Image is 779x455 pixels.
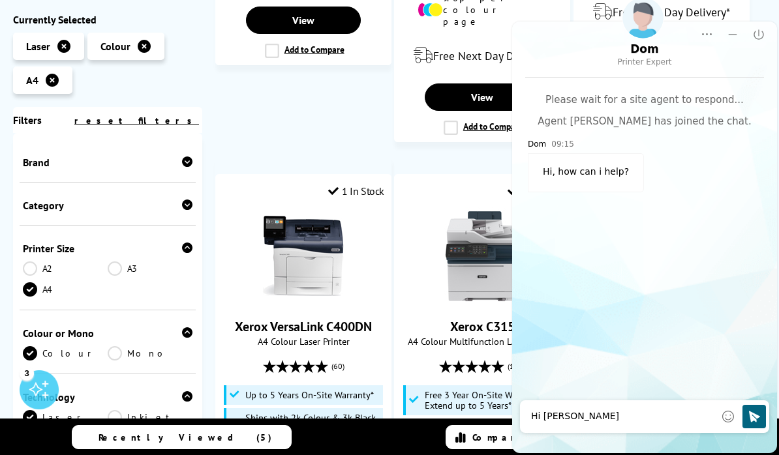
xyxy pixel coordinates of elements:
div: Colour or Mono [23,327,192,340]
span: Free 3 Year On-Site Warranty and Extend up to 5 Years* [425,390,558,411]
div: Technology [23,390,192,404]
span: A4 [26,74,38,87]
label: Add to Compare [444,121,523,135]
div: 3 [20,366,34,380]
a: Xerox VersaLink C400DN [235,318,372,335]
div: Hi, how can i help? [18,153,134,192]
span: Colour [100,40,130,53]
a: Xerox C315 [433,295,531,308]
span: Compare Products (2) [472,432,656,443]
a: A4 [23,282,108,297]
span: A4 Colour Multifunction Laser Printer [401,335,563,347]
a: Xerox VersaLink C400DN [254,295,352,308]
span: Recently Viewed (5) [99,432,272,443]
img: Xerox C315 [433,207,531,305]
button: Minimize [209,22,236,48]
a: Recently Viewed (5) [72,425,291,449]
span: (60) [331,354,344,379]
div: 1 In Stock [328,184,384,198]
a: Colour [23,346,108,360]
span: Filters [13,113,42,126]
a: Xerox C315 [450,318,515,335]
div: Dom [120,42,148,57]
a: View [425,83,540,111]
a: reset filters [74,115,199,126]
span: (108) [508,354,525,379]
div: Currently Selected [13,13,202,26]
button: End Chat [236,22,262,48]
a: Mono [108,346,192,360]
button: Emoji [206,405,230,428]
div: Brand [23,156,192,169]
div: modal_delivery [401,37,563,74]
a: Inkjet [108,410,192,424]
span: 09:15 [41,136,64,152]
a: View [246,7,361,34]
button: Click to send [232,405,256,428]
a: Laser [23,410,108,424]
div: Printer Expert [107,57,161,67]
span: Ships with 2k Colour & 3k Black Toner* [245,413,379,433]
a: Compare Products (2) [446,425,665,449]
a: A2 [23,261,108,276]
span: Laser [26,40,50,53]
div: 1 In Stock [508,184,564,198]
div: Printer Size [23,242,192,255]
a: A3 [108,261,192,276]
label: Add to Compare [265,44,344,58]
div: Category [23,199,192,212]
div: Please wait for a site agent to respond... [18,93,251,107]
img: Xerox VersaLink C400DN [254,207,352,305]
span: A4 Colour Laser Printer [222,335,384,347]
div: Agent [PERSON_NAME] has joined the chat. [18,115,251,128]
span: Up to 5 Years On-Site Warranty* [245,390,374,400]
span: Dom [18,138,36,150]
button: Dropdown Menu [183,22,209,48]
